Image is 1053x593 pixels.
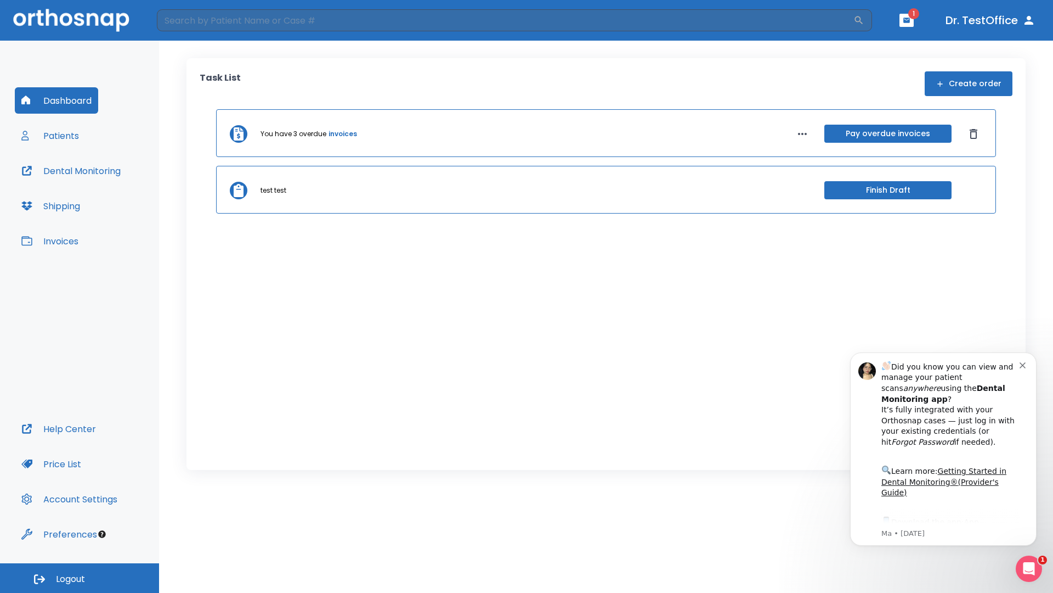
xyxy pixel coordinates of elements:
[1038,556,1047,564] span: 1
[200,71,241,96] p: Task List
[329,129,357,139] a: invoices
[15,228,85,254] button: Invoices
[824,125,952,143] button: Pay overdue invoices
[1016,556,1042,582] iframe: Intercom live chat
[925,71,1012,96] button: Create order
[15,122,86,149] button: Patients
[965,125,982,143] button: Dismiss
[15,416,103,442] button: Help Center
[908,8,919,19] span: 1
[15,193,87,219] button: Shipping
[261,186,286,195] p: test test
[15,521,104,547] button: Preferences
[824,181,952,199] button: Finish Draft
[834,339,1053,588] iframe: Intercom notifications message
[157,9,853,31] input: Search by Patient Name or Case #
[97,529,107,539] div: Tooltip anchor
[15,451,88,477] button: Price List
[15,158,127,184] button: Dental Monitoring
[15,486,124,512] button: Account Settings
[15,87,98,114] button: Dashboard
[261,129,326,139] p: You have 3 overdue
[13,9,129,31] img: Orthosnap
[941,10,1040,30] button: Dr. TestOffice
[56,573,85,585] span: Logout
